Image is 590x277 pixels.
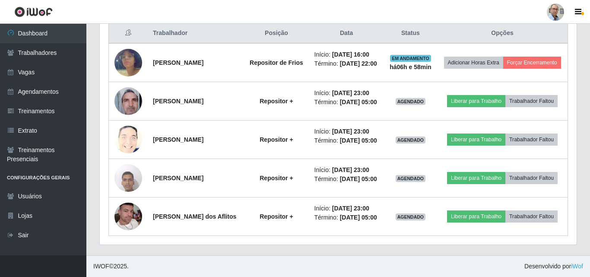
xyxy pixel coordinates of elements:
span: Desenvolvido por [524,262,583,271]
time: [DATE] 05:00 [340,214,377,221]
button: Liberar para Trabalho [447,210,505,223]
strong: [PERSON_NAME] dos Aflitos [153,213,236,220]
button: Forçar Encerramento [503,57,561,69]
span: IWOF [93,263,109,270]
span: AGENDADO [396,137,426,143]
span: © 2025 . [93,262,129,271]
li: Início: [314,50,379,59]
strong: [PERSON_NAME] [153,59,203,66]
button: Liberar para Trabalho [447,95,505,107]
li: Término: [314,136,379,145]
span: AGENDADO [396,213,426,220]
th: Status [384,23,437,44]
li: Início: [314,204,379,213]
button: Trabalhador Faltou [505,134,558,146]
time: [DATE] 05:00 [340,175,377,182]
th: Posição [244,23,309,44]
strong: Repositor + [260,213,293,220]
img: 1707423210886.jpeg [114,83,142,119]
strong: [PERSON_NAME] [153,98,203,105]
img: 1746292948519.jpeg [114,123,142,157]
li: Início: [314,127,379,136]
li: Término: [314,59,379,68]
img: CoreUI Logo [14,6,53,17]
time: [DATE] 23:00 [332,89,369,96]
button: Trabalhador Faltou [505,95,558,107]
time: [DATE] 23:00 [332,166,369,173]
time: [DATE] 16:00 [332,51,369,58]
time: [DATE] 23:00 [332,205,369,212]
strong: Repositor + [260,175,293,181]
strong: [PERSON_NAME] [153,136,203,143]
li: Término: [314,213,379,222]
time: [DATE] 05:00 [340,99,377,105]
time: [DATE] 05:00 [340,137,377,144]
li: Término: [314,175,379,184]
button: Trabalhador Faltou [505,210,558,223]
button: Liberar para Trabalho [447,172,505,184]
img: 1736193736674.jpeg [114,38,142,87]
strong: [PERSON_NAME] [153,175,203,181]
time: [DATE] 23:00 [332,128,369,135]
th: Data [309,23,384,44]
span: AGENDADO [396,175,426,182]
button: Adicionar Horas Extra [444,57,503,69]
strong: Repositor + [260,136,293,143]
th: Trabalhador [148,23,244,44]
strong: Repositor de Frios [250,59,303,66]
li: Início: [314,89,379,98]
strong: há 06 h e 58 min [390,64,431,70]
img: 1746972058547.jpeg [114,159,142,196]
th: Opções [437,23,568,44]
button: Trabalhador Faltou [505,172,558,184]
time: [DATE] 22:00 [340,60,377,67]
span: AGENDADO [396,98,426,105]
a: iWof [571,263,583,270]
li: Início: [314,166,379,175]
li: Término: [314,98,379,107]
img: 1753709377827.jpeg [114,192,142,241]
span: EM ANDAMENTO [390,55,431,62]
strong: Repositor + [260,98,293,105]
button: Liberar para Trabalho [447,134,505,146]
